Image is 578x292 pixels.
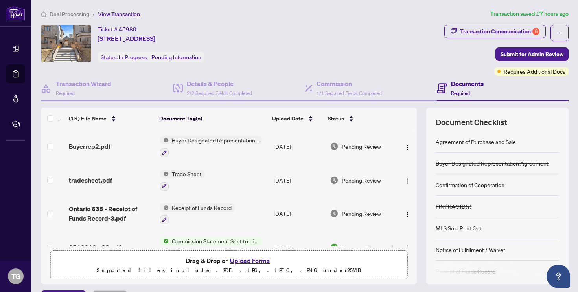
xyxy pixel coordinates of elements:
div: Notice of Fulfillment / Waiver [436,245,505,254]
button: Transaction Communication6 [444,25,546,38]
div: Agreement of Purchase and Sale [436,137,516,146]
span: Requires Additional Docs [504,67,565,76]
img: Document Status [330,176,339,184]
button: Logo [401,174,414,186]
button: Status IconCommission Statement Sent to Listing Brokerage [160,237,262,258]
span: Status [328,114,344,123]
th: Document Tag(s) [156,108,269,130]
button: Status IconTrade Sheet [160,170,205,191]
article: Transaction saved 17 hours ago [490,9,569,18]
th: (19) File Name [66,108,156,130]
span: Pending Review [342,176,381,184]
span: Pending Review [342,209,381,218]
img: logo [6,6,25,20]
span: Buyer Designated Representation Agreement [169,136,262,144]
span: Ontario 635 - Receipt of Funds Record-3.pdf [69,204,153,223]
img: Status Icon [160,136,169,144]
span: Deal Processing [50,11,89,18]
img: Logo [404,245,410,251]
span: Receipt of Funds Record [169,203,235,212]
img: IMG-X12194453_1.jpg [41,25,91,62]
img: Document Status [330,243,339,252]
span: 45980 [119,26,136,33]
span: 2/2 Required Fields Completed [187,90,252,96]
h4: Documents [451,79,484,88]
div: Status: [98,52,204,62]
button: Status IconReceipt of Funds Record [160,203,235,224]
h4: Details & People [187,79,252,88]
span: (19) File Name [69,114,107,123]
span: Required [56,90,75,96]
span: TG [11,271,20,282]
td: [DATE] [271,230,327,264]
button: Logo [401,140,414,153]
span: Document Checklist [436,117,507,128]
div: FINTRAC ID(s) [436,202,471,211]
img: Logo [404,144,410,151]
span: Drag & Drop or [186,255,272,266]
td: [DATE] [271,163,327,197]
img: Status Icon [160,237,169,245]
span: Required [451,90,470,96]
button: Submit for Admin Review [495,47,569,61]
span: tradesheet.pdf [69,175,112,185]
span: Drag & Drop orUpload FormsSupported files include .PDF, .JPG, .JPEG, .PNG under25MB [51,251,407,280]
img: Status Icon [160,170,169,178]
button: Upload Forms [228,255,272,266]
button: Logo [401,241,414,254]
img: Status Icon [160,203,169,212]
span: ellipsis [557,30,562,36]
img: Logo [404,178,410,184]
span: 1/1 Required Fields Completed [317,90,382,96]
span: Buyerrep2.pdf [69,142,110,151]
span: Pending Review [342,142,381,151]
div: MLS Sold Print Out [436,224,482,232]
h4: Transaction Wizard [56,79,111,88]
span: View Transaction [98,11,140,18]
td: [DATE] [271,197,327,231]
span: Upload Date [272,114,304,123]
img: Document Status [330,142,339,151]
h4: Commission [317,79,382,88]
span: In Progress - Pending Information [119,54,201,61]
span: [STREET_ADDRESS] [98,34,155,43]
span: Commission Statement Sent to Listing Brokerage [169,237,262,245]
span: Submit for Admin Review [501,48,563,60]
p: Supported files include .PDF, .JPG, .JPEG, .PNG under 25 MB [55,266,402,275]
div: Transaction Communication [460,25,539,38]
span: Document Approved [342,243,393,252]
th: Status [325,108,395,130]
div: Confirmation of Cooperation [436,181,504,189]
button: Open asap [547,265,570,288]
div: Buyer Designated Representation Agreement [436,159,549,168]
span: 2513012 - CS.pdf [69,243,121,252]
span: Trade Sheet [169,170,205,178]
button: Status IconBuyer Designated Representation Agreement [160,136,262,157]
span: home [41,11,46,17]
div: Ticket #: [98,25,136,34]
th: Upload Date [269,108,325,130]
td: [DATE] [271,130,327,163]
div: 6 [532,28,539,35]
img: Logo [404,212,410,218]
button: Logo [401,207,414,220]
img: Document Status [330,209,339,218]
li: / [92,9,95,18]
